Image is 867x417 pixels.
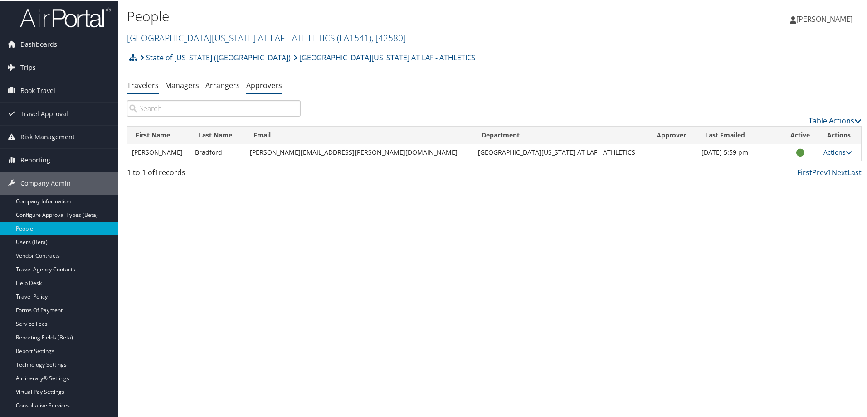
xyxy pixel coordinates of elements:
[697,143,781,160] td: [DATE] 5:59 pm
[796,13,852,23] span: [PERSON_NAME]
[832,167,848,177] a: Next
[823,147,852,156] a: Actions
[797,167,812,177] a: First
[337,31,371,43] span: ( LA1541 )
[781,126,819,143] th: Active: activate to sort column ascending
[20,171,71,194] span: Company Admin
[20,148,50,171] span: Reporting
[140,48,291,66] a: State of [US_STATE] ([GEOGRAPHIC_DATA])
[245,126,473,143] th: Email: activate to sort column ascending
[127,166,301,182] div: 1 to 1 of records
[190,143,245,160] td: Bradford
[246,79,282,89] a: Approvers
[127,6,617,25] h1: People
[127,31,406,43] a: [GEOGRAPHIC_DATA][US_STATE] AT LAF - ATHLETICS
[20,102,68,124] span: Travel Approval
[473,126,648,143] th: Department: activate to sort column ascending
[155,167,159,177] span: 1
[20,78,55,101] span: Book Travel
[790,5,862,32] a: [PERSON_NAME]
[165,79,199,89] a: Managers
[473,143,648,160] td: [GEOGRAPHIC_DATA][US_STATE] AT LAF - ATHLETICS
[20,6,111,27] img: airportal-logo.png
[809,115,862,125] a: Table Actions
[812,167,828,177] a: Prev
[127,99,301,116] input: Search
[697,126,781,143] th: Last Emailed: activate to sort column ascending
[20,55,36,78] span: Trips
[190,126,245,143] th: Last Name: activate to sort column descending
[293,48,476,66] a: [GEOGRAPHIC_DATA][US_STATE] AT LAF - ATHLETICS
[828,167,832,177] a: 1
[127,79,159,89] a: Travelers
[127,126,190,143] th: First Name: activate to sort column ascending
[819,126,861,143] th: Actions
[848,167,862,177] a: Last
[20,32,57,55] span: Dashboards
[20,125,75,147] span: Risk Management
[245,143,473,160] td: [PERSON_NAME][EMAIL_ADDRESS][PERSON_NAME][DOMAIN_NAME]
[648,126,697,143] th: Approver
[371,31,406,43] span: , [ 42580 ]
[205,79,240,89] a: Arrangers
[127,143,190,160] td: [PERSON_NAME]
